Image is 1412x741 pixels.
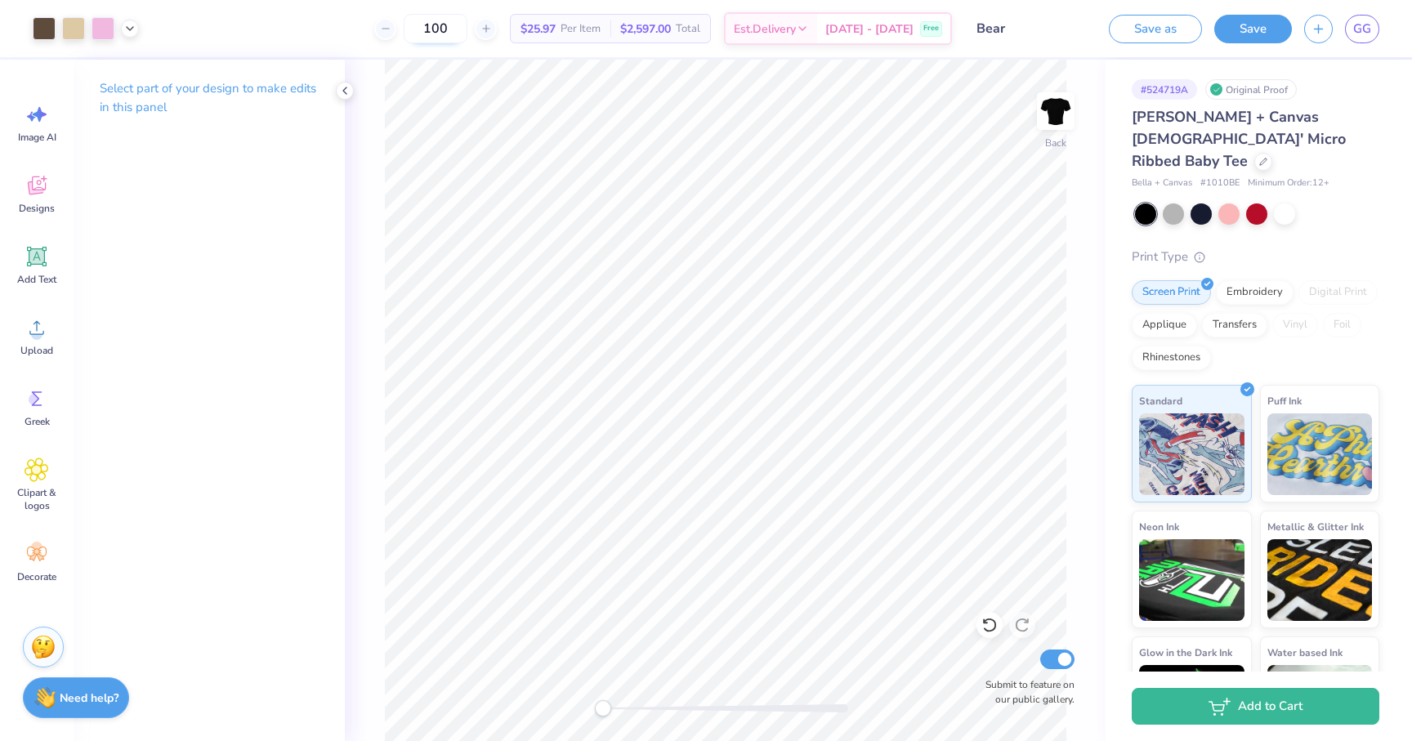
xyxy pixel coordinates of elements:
[1323,313,1361,337] div: Foil
[1139,518,1179,535] span: Neon Ink
[1202,313,1267,337] div: Transfers
[1132,313,1197,337] div: Applique
[1109,15,1202,43] button: Save as
[521,20,556,38] span: $25.97
[1139,392,1182,409] span: Standard
[1139,539,1244,621] img: Neon Ink
[1216,280,1294,305] div: Embroidery
[404,14,467,43] input: – –
[1272,313,1318,337] div: Vinyl
[20,344,53,357] span: Upload
[1345,15,1379,43] a: GG
[1200,176,1240,190] span: # 1010BE
[10,486,64,512] span: Clipart & logos
[1039,95,1072,127] img: Back
[1132,688,1379,725] button: Add to Cart
[734,20,796,38] span: Est. Delivery
[1139,413,1244,495] img: Standard
[595,700,611,716] div: Accessibility label
[1353,20,1371,38] span: GG
[1139,644,1232,661] span: Glow in the Dark Ink
[17,273,56,286] span: Add Text
[1267,392,1302,409] span: Puff Ink
[1214,15,1292,43] button: Save
[1267,518,1364,535] span: Metallic & Glitter Ink
[1205,79,1297,100] div: Original Proof
[1267,413,1373,495] img: Puff Ink
[976,677,1075,707] label: Submit to feature on our public gallery.
[19,202,55,215] span: Designs
[1132,176,1192,190] span: Bella + Canvas
[964,12,1084,45] input: Untitled Design
[1045,136,1066,150] div: Back
[1132,248,1379,266] div: Print Type
[923,23,939,34] span: Free
[1267,644,1343,661] span: Water based Ink
[60,690,118,706] strong: Need help?
[825,20,914,38] span: [DATE] - [DATE]
[1132,280,1211,305] div: Screen Print
[17,570,56,583] span: Decorate
[1132,346,1211,370] div: Rhinestones
[620,20,671,38] span: $2,597.00
[1267,539,1373,621] img: Metallic & Glitter Ink
[1298,280,1378,305] div: Digital Print
[676,20,700,38] span: Total
[100,79,319,117] p: Select part of your design to make edits in this panel
[25,415,50,428] span: Greek
[18,131,56,144] span: Image AI
[1248,176,1329,190] span: Minimum Order: 12 +
[1132,107,1346,171] span: [PERSON_NAME] + Canvas [DEMOGRAPHIC_DATA]' Micro Ribbed Baby Tee
[1132,79,1197,100] div: # 524719A
[561,20,601,38] span: Per Item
